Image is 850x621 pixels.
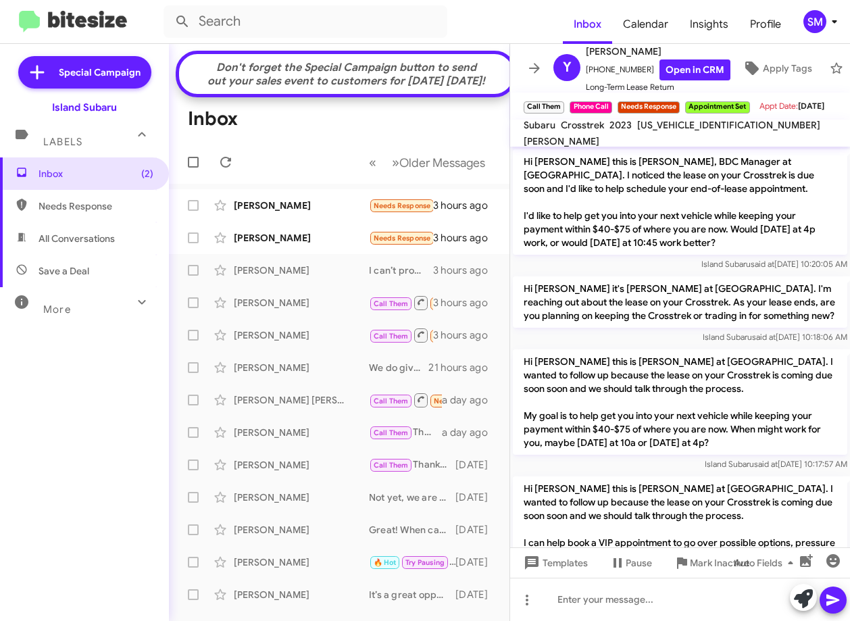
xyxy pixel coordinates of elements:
[561,119,604,131] span: Crosstrek
[513,149,847,255] p: Hi [PERSON_NAME] this is [PERSON_NAME], BDC Manager at [GEOGRAPHIC_DATA]. I noticed the lease on ...
[369,361,428,374] div: We do give our best offers after physically seeing the vehicle, when can you come in for a proper...
[433,296,499,309] div: 3 hours ago
[570,101,611,114] small: Phone Call
[234,296,369,309] div: [PERSON_NAME]
[369,425,442,441] div: That's perfectly fine! If you have any questions or need assistance later, feel free to reach out...
[374,558,397,567] span: 🔥 Hot
[455,491,499,504] div: [DATE]
[374,428,409,437] span: Call Them
[234,426,369,439] div: [PERSON_NAME]
[455,458,499,472] div: [DATE]
[510,551,599,575] button: Templates
[637,119,820,131] span: [US_VEHICLE_IDENTIFICATION_NUMBER]
[234,588,369,601] div: [PERSON_NAME]
[141,167,153,180] span: (2)
[234,328,369,342] div: [PERSON_NAME]
[455,555,499,569] div: [DATE]
[690,551,749,575] span: Mark Inactive
[434,397,491,405] span: Needs Response
[234,264,369,277] div: [PERSON_NAME]
[39,167,153,180] span: Inbox
[612,5,679,44] a: Calendar
[803,10,826,33] div: SM
[399,155,485,170] span: Older Messages
[234,231,369,245] div: [PERSON_NAME]
[433,328,499,342] div: 3 hours ago
[369,198,433,214] div: Unfortunately we are not ready to buy, waiting for a loan to clear.
[442,393,499,407] div: a day ago
[734,551,799,575] span: Auto Fields
[369,555,455,570] div: That's totally understandable! If you change your mind or have questions before then, feel free t...
[798,101,824,111] span: [DATE]
[739,5,792,44] a: Profile
[524,101,564,114] small: Call Them
[59,66,141,79] span: Special Campaign
[405,558,445,567] span: Try Pausing
[43,303,71,316] span: More
[521,551,588,575] span: Templates
[759,101,798,111] span: Appt Date:
[369,327,433,344] div: Inbound Call
[730,56,823,80] button: Apply Tags
[513,276,847,328] p: Hi [PERSON_NAME] it's [PERSON_NAME] at [GEOGRAPHIC_DATA]. I'm reaching out about the lease on you...
[361,149,493,176] nav: Page navigation example
[369,523,455,537] div: Great! When can you come in for a great deal?
[188,108,238,130] h1: Inbox
[763,56,812,80] span: Apply Tags
[369,230,433,246] div: I extended me lease til May
[524,119,555,131] span: Subaru
[374,461,409,470] span: Call Them
[563,5,612,44] a: Inbox
[513,349,847,455] p: Hi [PERSON_NAME] this is [PERSON_NAME] at [GEOGRAPHIC_DATA]. I wanted to follow up because the le...
[369,264,433,277] div: I can’t provide a firm amount without first inspecting your Impreza. Are you available to stop by...
[524,135,599,147] span: [PERSON_NAME]
[392,154,399,171] span: »
[369,588,455,601] div: It’s a great opportunity to see what your Forester is worth! In order to determine how much your ...
[586,80,730,94] span: Long-Term Lease Return
[39,232,115,245] span: All Conversations
[234,491,369,504] div: [PERSON_NAME]
[374,201,431,210] span: Needs Response
[705,459,847,469] span: Island Subaru [DATE] 10:17:57 AM
[234,361,369,374] div: [PERSON_NAME]
[234,393,369,407] div: [PERSON_NAME] [PERSON_NAME]
[754,459,778,469] span: said at
[618,101,680,114] small: Needs Response
[626,551,652,575] span: Pause
[513,476,847,582] p: Hi [PERSON_NAME] this is [PERSON_NAME] at [GEOGRAPHIC_DATA]. I wanted to follow up because the le...
[369,491,455,504] div: Not yet, we are hoping for fall!
[433,199,499,212] div: 3 hours ago
[679,5,739,44] a: Insights
[369,457,455,473] div: Thank you.
[52,101,117,114] div: Island Subaru
[361,149,384,176] button: Previous
[433,264,499,277] div: 3 hours ago
[234,458,369,472] div: [PERSON_NAME]
[685,101,749,114] small: Appointment Set
[369,392,442,409] div: Inbound Call
[701,259,847,269] span: Island Subaru [DATE] 10:20:05 AM
[43,136,82,148] span: Labels
[164,5,447,38] input: Search
[442,426,499,439] div: a day ago
[433,231,499,245] div: 3 hours ago
[374,397,409,405] span: Call Them
[18,56,151,89] a: Special Campaign
[586,59,730,80] span: [PHONE_NUMBER]
[39,199,153,213] span: Needs Response
[186,61,507,88] div: Don't forget the Special Campaign button to send out your sales event to customers for [DATE] [DA...
[374,299,409,308] span: Call Them
[703,332,847,342] span: Island Subaru [DATE] 10:18:06 AM
[234,523,369,537] div: [PERSON_NAME]
[374,234,431,243] span: Needs Response
[39,264,89,278] span: Save a Deal
[663,551,760,575] button: Mark Inactive
[455,523,499,537] div: [DATE]
[234,555,369,569] div: [PERSON_NAME]
[369,154,376,171] span: «
[723,551,809,575] button: Auto Fields
[751,259,774,269] span: said at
